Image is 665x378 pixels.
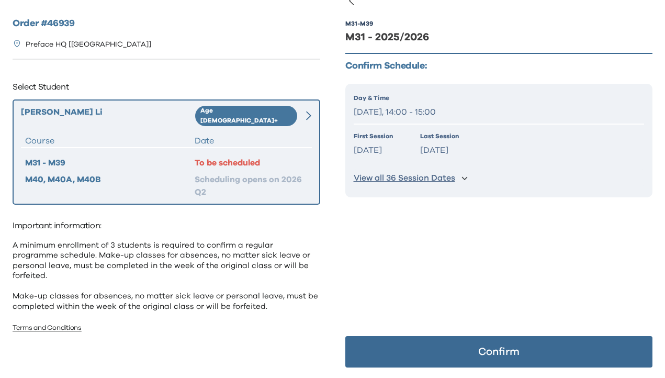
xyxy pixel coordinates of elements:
[354,169,645,188] button: View all 36 Session Dates
[354,93,645,103] p: Day & Time
[26,39,151,50] p: Preface HQ [[GEOGRAPHIC_DATA]]
[345,30,653,45] div: M31 - 2025/2026
[420,131,459,141] p: Last Session
[25,135,195,147] div: Course
[354,143,393,158] p: [DATE]
[354,105,645,120] p: [DATE], 14:00 - 15:00
[195,173,308,198] div: Scheduling opens on 2026 Q2
[195,106,297,126] div: Age [DEMOGRAPHIC_DATA]+
[354,173,455,184] p: View all 36 Session Dates
[13,17,320,31] h2: Order # 46939
[21,106,195,126] div: [PERSON_NAME] Li
[354,131,393,141] p: First Session
[195,135,308,147] div: Date
[25,157,195,169] div: M31 - M39
[13,325,82,331] a: Terms and Conditions
[345,336,653,368] button: Confirm
[420,143,459,158] p: [DATE]
[13,240,320,312] p: A minimum enrollment of 3 students is required to confirm a regular programme schedule. Make-up c...
[13,217,320,234] p: Important information:
[345,19,373,28] div: M31 - M39
[478,347,520,357] p: Confirm
[195,157,308,169] div: To be scheduled
[345,60,653,72] p: Confirm Schedule:
[25,173,195,198] div: M40, M40A, M40B
[13,79,320,95] p: Select Student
